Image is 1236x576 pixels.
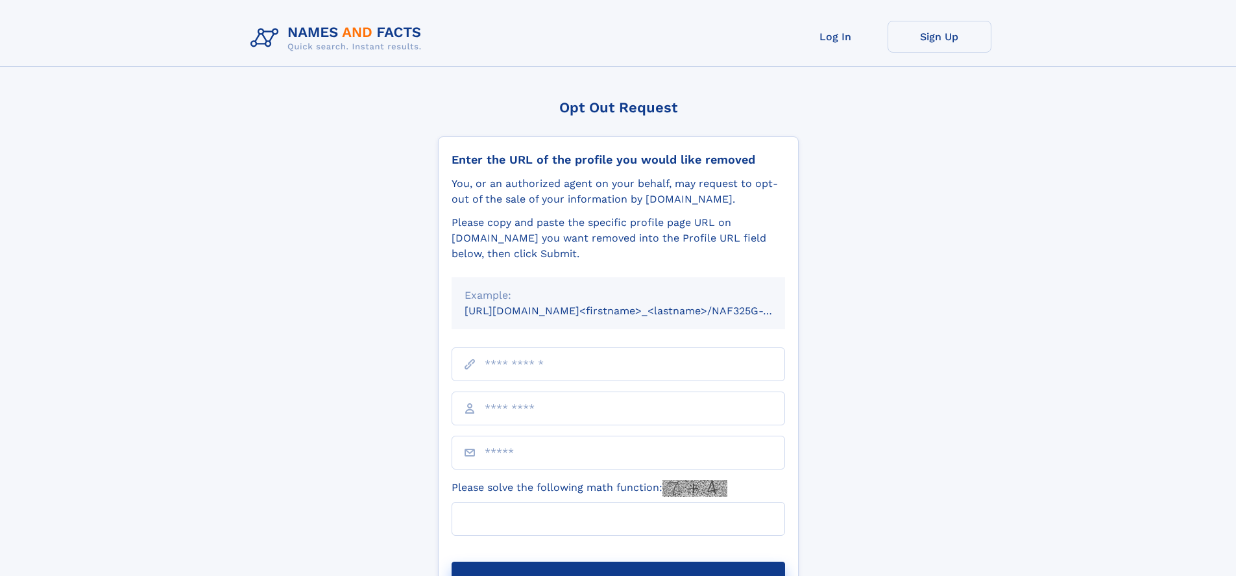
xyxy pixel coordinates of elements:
[245,21,432,56] img: Logo Names and Facts
[452,215,785,262] div: Please copy and paste the specific profile page URL on [DOMAIN_NAME] you want removed into the Pr...
[452,176,785,207] div: You, or an authorized agent on your behalf, may request to opt-out of the sale of your informatio...
[888,21,991,53] a: Sign Up
[465,305,810,317] small: [URL][DOMAIN_NAME]<firstname>_<lastname>/NAF325G-xxxxxxxx
[465,288,772,303] div: Example:
[784,21,888,53] a: Log In
[452,480,727,497] label: Please solve the following math function:
[438,99,799,116] div: Opt Out Request
[452,153,785,167] div: Enter the URL of the profile you would like removed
